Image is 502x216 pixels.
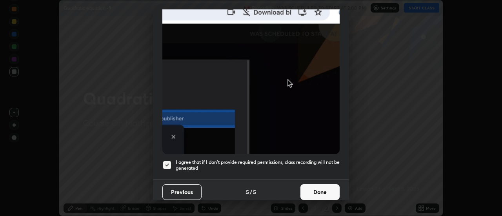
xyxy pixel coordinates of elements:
[246,188,249,196] h4: 5
[300,184,340,200] button: Done
[250,188,252,196] h4: /
[162,184,202,200] button: Previous
[253,188,256,196] h4: 5
[176,159,340,171] h5: I agree that if I don't provide required permissions, class recording will not be generated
